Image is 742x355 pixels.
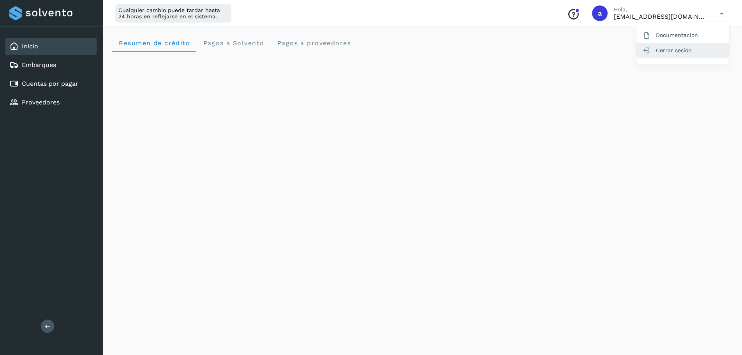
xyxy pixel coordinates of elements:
div: Cerrar sesión [636,43,729,58]
a: Inicio [22,42,38,50]
a: Embarques [22,61,56,69]
a: Proveedores [22,99,60,106]
div: Documentación [636,28,729,42]
div: Embarques [5,57,97,74]
a: Cuentas por pagar [22,80,78,87]
div: Inicio [5,38,97,55]
div: Proveedores [5,94,97,111]
div: Cuentas por pagar [5,75,97,92]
